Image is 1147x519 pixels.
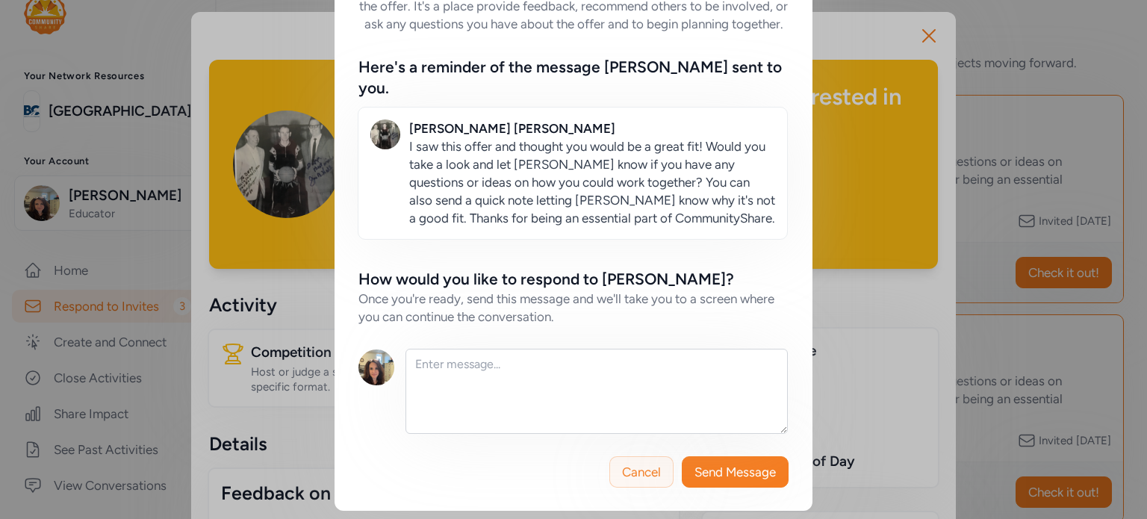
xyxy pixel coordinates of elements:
img: Avatar [358,349,394,385]
p: I saw this offer and thought you would be a great fit! Would you take a look and let [PERSON_NAME... [409,137,775,227]
img: Avatar [370,119,400,149]
span: Send Message [694,463,776,481]
div: How would you like to respond to [PERSON_NAME]? [358,269,734,290]
span: Cancel [622,463,661,481]
button: Cancel [609,456,674,488]
button: Send Message [682,456,789,488]
div: Once you're ready, send this message and we'll take you to a screen where you can continue the co... [358,290,789,326]
div: Here's a reminder of the message [PERSON_NAME] sent to you. [358,57,789,99]
div: [PERSON_NAME] [PERSON_NAME] [409,119,615,137]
